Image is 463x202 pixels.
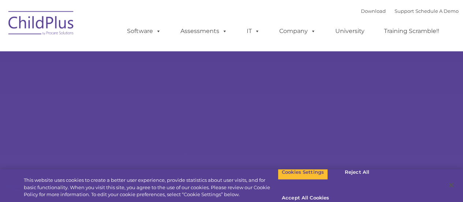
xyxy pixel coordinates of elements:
[443,177,459,193] button: Close
[239,24,267,38] a: IT
[120,24,168,38] a: Software
[272,24,323,38] a: Company
[377,24,447,38] a: Training Scramble!!
[328,24,372,38] a: University
[5,6,78,43] img: ChildPlus by Procare Solutions
[278,165,328,180] button: Cookies Settings
[24,177,278,198] div: This website uses cookies to create a better user experience, provide statistics about user visit...
[415,8,459,14] a: Schedule A Demo
[395,8,414,14] a: Support
[334,165,380,180] button: Reject All
[361,8,459,14] font: |
[361,8,386,14] a: Download
[173,24,235,38] a: Assessments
